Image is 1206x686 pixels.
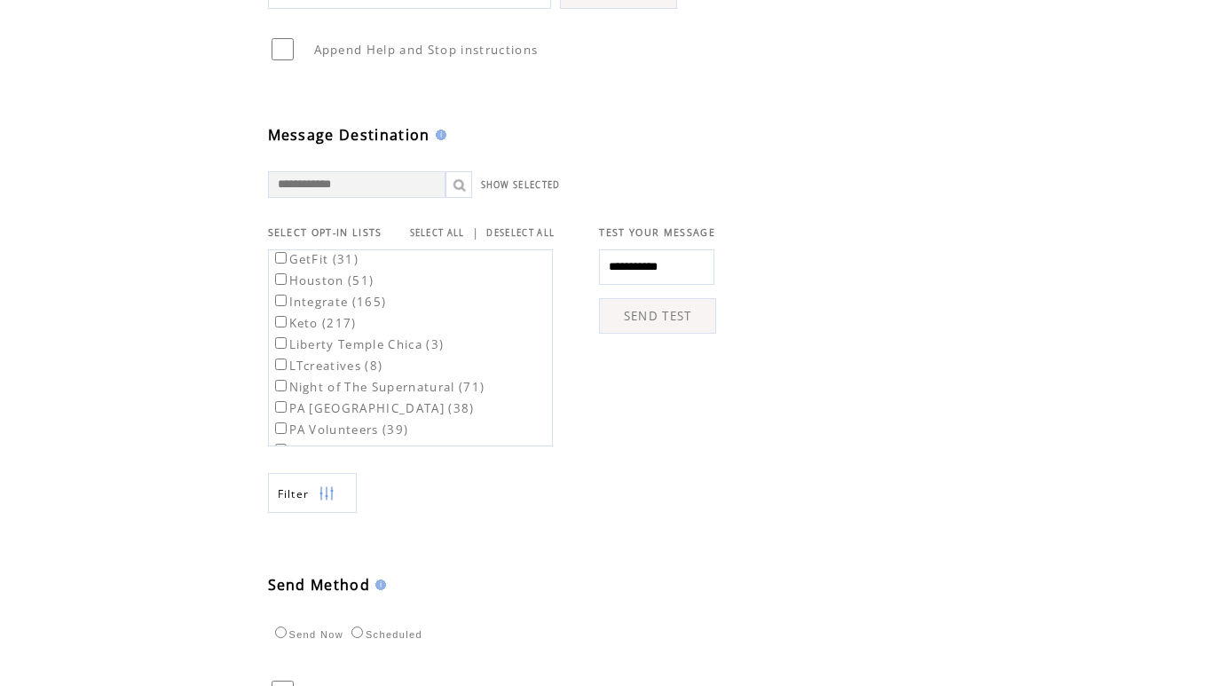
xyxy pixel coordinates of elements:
label: Houston (51) [272,272,374,288]
input: Liberty Temple Chica (3) [275,337,287,349]
label: Keto (217) [272,315,357,331]
label: PA Volunteers (39) [272,422,409,438]
span: Show filters [278,486,310,501]
input: Integrate (165) [275,295,287,306]
input: pi houston (29) [275,444,287,455]
label: Scheduled [347,629,422,640]
a: SHOW SELECTED [481,179,561,191]
input: PA Volunteers (39) [275,422,287,434]
a: SELECT ALL [410,227,465,239]
input: Keto (217) [275,316,287,327]
span: TEST YOUR MESSAGE [599,226,715,239]
input: PA [GEOGRAPHIC_DATA] (38) [275,401,287,413]
input: Houston (51) [275,273,287,285]
span: Append Help and Stop instructions [314,42,539,58]
label: Night of The Supernatural (71) [272,379,485,395]
label: PA [GEOGRAPHIC_DATA] (38) [272,400,475,416]
img: filters.png [319,474,335,514]
label: GetFit (31) [272,251,359,267]
a: Filter [268,473,357,513]
a: DESELECT ALL [486,227,555,239]
label: pi houston (29) [272,443,389,459]
input: Send Now [275,627,287,638]
label: Send Now [271,629,343,640]
span: | [472,225,479,240]
span: SELECT OPT-IN LISTS [268,226,382,239]
span: Send Method [268,575,371,595]
input: GetFit (31) [275,252,287,264]
input: LTcreatives (8) [275,359,287,370]
label: Integrate (165) [272,294,387,310]
img: help.gif [430,130,446,140]
a: SEND TEST [599,298,716,334]
input: Scheduled [351,627,363,638]
img: help.gif [370,580,386,590]
label: LTcreatives (8) [272,358,383,374]
input: Night of The Supernatural (71) [275,380,287,391]
span: Message Destination [268,125,430,145]
label: Liberty Temple Chica (3) [272,336,445,352]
